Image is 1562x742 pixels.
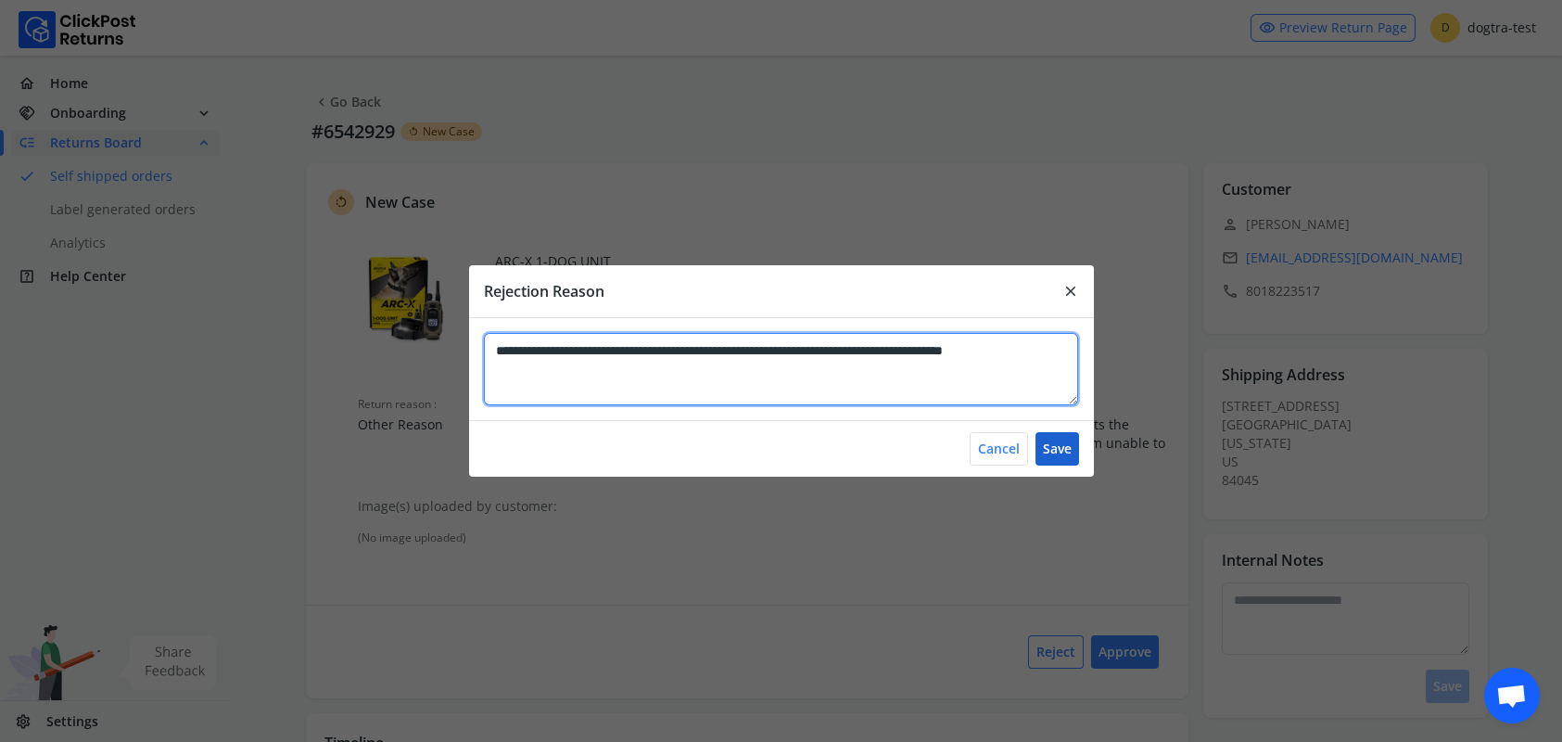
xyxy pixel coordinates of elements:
button: close [1048,280,1094,302]
p: Rejection Reason [484,280,604,302]
div: Open chat [1484,668,1540,723]
button: Cancel [970,432,1028,466]
span: close [1062,278,1079,304]
button: Save [1035,432,1079,466]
